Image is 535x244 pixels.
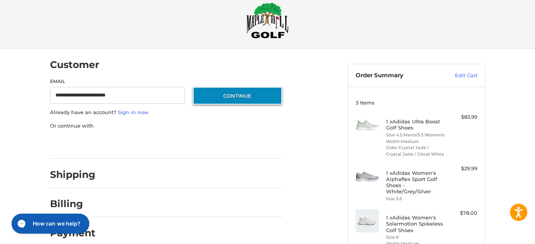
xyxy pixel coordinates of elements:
[193,87,282,105] button: Continue
[50,109,282,116] p: Already have an account?
[386,214,445,233] h4: 1 x Adidas Women's Solarmotion Spikeless Golf Shoes
[356,100,477,106] h3: 3 Items
[386,144,445,157] li: Color Crystal Jade / Crystal Jade / Cloud White
[471,223,535,244] iframe: Google Customer Reviews
[386,234,445,241] li: Size 6
[178,137,236,151] iframe: PayPal-venmo
[47,137,105,151] iframe: PayPal-paypal
[8,211,92,236] iframe: Gorgias live chat messenger
[438,72,477,80] a: Edit Cart
[386,132,445,138] li: Size 4.5 Men's/5.5 Women's
[50,59,99,71] h2: Customer
[386,170,445,195] h4: 1 x Adidas Women's Alphaflex Sport Golf Shoes - White/Grey/Silver
[50,78,186,85] label: Email
[50,198,95,210] h2: Billing
[113,137,171,151] iframe: PayPal-paylater
[447,209,477,217] div: $78.00
[386,118,445,131] h4: 1 x Adidas Ultra Boost Golf Shoes
[386,138,445,145] li: Width Medium
[246,2,289,38] img: Maple Hill Golf
[386,196,445,202] li: Size 5.5
[447,165,477,173] div: $29.99
[447,113,477,121] div: $83.99
[356,72,438,80] h3: Order Summary
[50,122,282,130] p: Or continue with
[118,109,149,115] a: Sign in now
[50,169,95,181] h2: Shipping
